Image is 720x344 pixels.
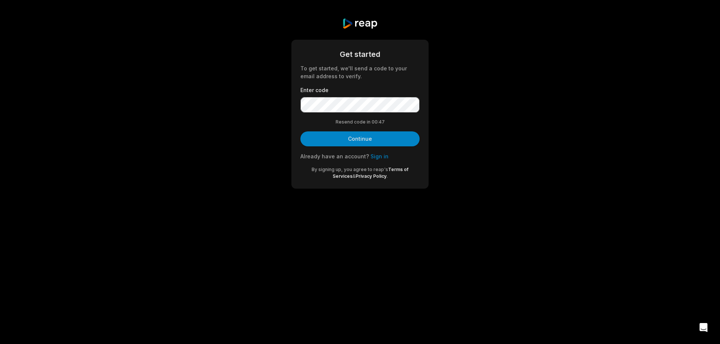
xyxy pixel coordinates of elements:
[300,119,420,125] div: Resend code in 00:
[342,18,378,29] img: reap
[379,119,385,125] span: 47
[312,167,388,172] span: By signing up, you agree to reap's
[300,131,420,146] button: Continue
[387,173,388,179] span: .
[300,49,420,60] div: Get started
[300,64,420,80] div: To get started, we'll send a code to your email address to verify.
[352,173,355,179] span: &
[300,86,420,94] label: Enter code
[370,153,388,159] a: Sign in
[355,173,387,179] a: Privacy Policy
[694,319,712,337] div: Open Intercom Messenger
[300,153,369,159] span: Already have an account?
[333,167,409,179] a: Terms of Services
